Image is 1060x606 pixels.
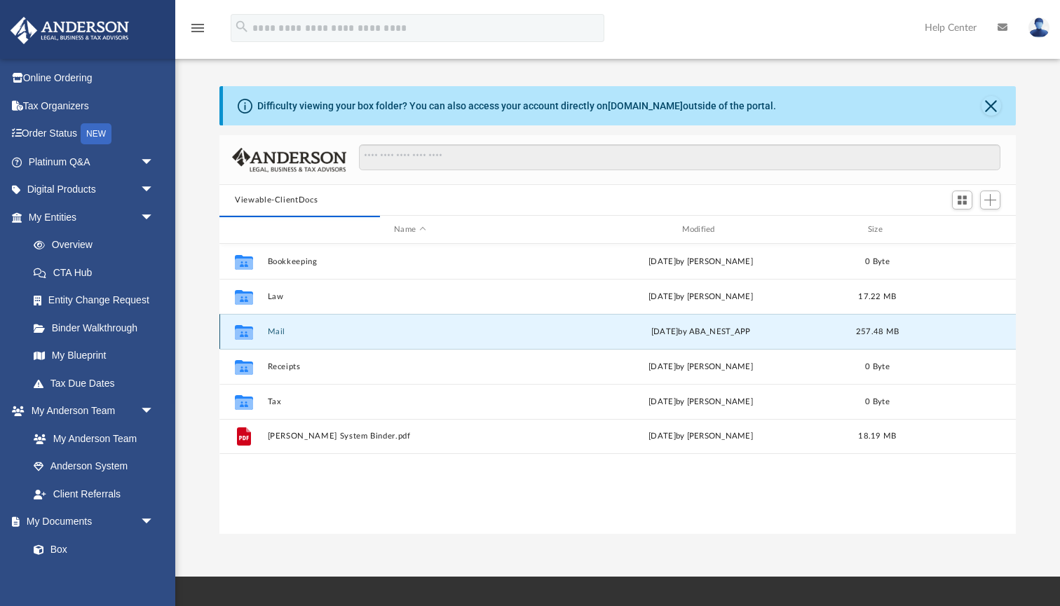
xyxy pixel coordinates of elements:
div: grid [219,244,1016,535]
div: [DATE] by [PERSON_NAME] [559,361,843,373]
div: Size [850,223,906,236]
span: arrow_drop_down [140,397,168,426]
span: arrow_drop_down [140,176,168,205]
a: Entity Change Request [20,287,175,315]
a: Tax Organizers [10,92,175,120]
span: arrow_drop_down [140,508,168,537]
i: menu [189,20,206,36]
span: arrow_drop_down [140,148,168,177]
button: [PERSON_NAME] System Binder.pdf [268,432,552,441]
a: Online Ordering [10,64,175,92]
a: Overview [20,231,175,259]
a: CTA Hub [20,259,175,287]
a: [DOMAIN_NAME] [608,100,683,111]
button: Mail [268,327,552,336]
button: Tax [268,397,552,406]
a: Binder Walkthrough [20,314,175,342]
a: My Documentsarrow_drop_down [10,508,168,536]
span: 0 Byte [865,258,890,266]
input: Search files and folders [359,144,1000,171]
a: Digital Productsarrow_drop_down [10,176,175,204]
button: Law [268,292,552,301]
span: 0 Byte [865,398,890,406]
a: Box [20,535,161,563]
div: id [226,223,261,236]
a: My Blueprint [20,342,168,370]
div: Difficulty viewing your box folder? You can also access your account directly on outside of the p... [257,99,776,113]
div: Modified [558,223,843,236]
button: Bookkeeping [268,257,552,266]
a: Order StatusNEW [10,120,175,149]
div: id [911,223,1010,236]
a: My Anderson Team [20,425,161,453]
a: Client Referrals [20,480,168,508]
button: Add [980,191,1001,210]
span: 257.48 MB [856,328,899,336]
img: User Pic [1028,18,1049,38]
button: Switch to Grid View [952,191,973,210]
div: [DATE] by [PERSON_NAME] [559,291,843,303]
a: menu [189,27,206,36]
img: Anderson Advisors Platinum Portal [6,17,133,44]
a: My Anderson Teamarrow_drop_down [10,397,168,425]
div: [DATE] by [PERSON_NAME] [559,430,843,443]
button: Close [981,96,1001,116]
div: [DATE] by ABA_NEST_APP [559,326,843,338]
span: 0 Byte [865,363,890,371]
span: 18.19 MB [859,432,897,440]
button: Receipts [268,362,552,371]
div: NEW [81,123,111,144]
div: Name [267,223,552,236]
a: My Entitiesarrow_drop_down [10,203,175,231]
span: 17.22 MB [859,293,897,301]
i: search [234,19,250,34]
div: [DATE] by [PERSON_NAME] [559,256,843,268]
button: Viewable-ClientDocs [235,194,318,207]
span: arrow_drop_down [140,203,168,232]
div: [DATE] by [PERSON_NAME] [559,396,843,408]
a: Anderson System [20,453,168,481]
a: Platinum Q&Aarrow_drop_down [10,148,175,176]
a: Tax Due Dates [20,369,175,397]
